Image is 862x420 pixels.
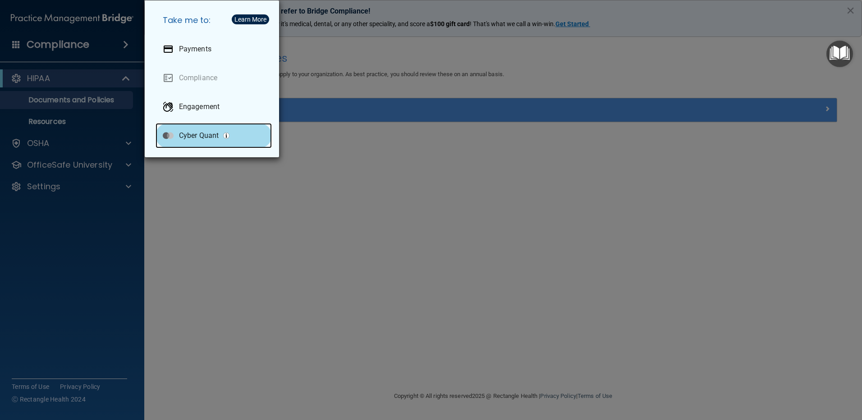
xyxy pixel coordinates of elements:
p: Cyber Quant [179,131,219,140]
a: Payments [156,37,272,62]
button: Open Resource Center [826,41,853,67]
a: Compliance [156,65,272,91]
a: Engagement [156,94,272,119]
a: Cyber Quant [156,123,272,148]
h5: Take me to: [156,8,272,33]
button: Learn More [232,14,269,24]
div: Learn More [234,16,266,23]
p: Payments [179,45,211,54]
p: Engagement [179,102,220,111]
